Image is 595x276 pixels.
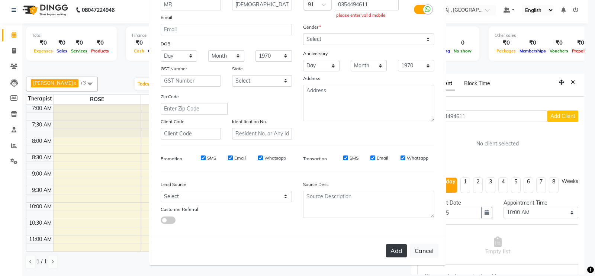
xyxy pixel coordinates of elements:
label: Transaction [303,155,327,162]
input: Client Code [161,128,221,139]
label: Email [377,155,388,161]
label: Whatsapp [407,155,428,161]
label: Email [234,155,246,161]
input: GST Number [161,75,221,87]
label: State [232,65,243,72]
label: SMS [207,155,216,161]
label: GST Number [161,65,187,72]
input: Email [161,24,292,35]
label: Lead Source [161,181,186,188]
label: Gender [303,24,321,31]
label: DOB [161,41,170,47]
input: Enter Zip Code [161,103,228,115]
button: Add [386,244,407,257]
label: Source Desc [303,181,329,188]
label: Client Code [161,118,184,125]
input: Resident No. or Any Id [232,128,292,139]
label: SMS [350,155,358,161]
label: Zip Code [161,93,179,100]
label: Whatsapp [264,155,286,161]
label: Identification No. [232,118,267,125]
div: please enter valid mobile [336,12,397,19]
label: Email [161,14,172,21]
label: Anniversary [303,50,328,57]
button: Cancel [410,244,438,258]
label: Address [303,75,320,82]
label: Customer Referral [161,206,198,213]
label: Promotion [161,155,182,162]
